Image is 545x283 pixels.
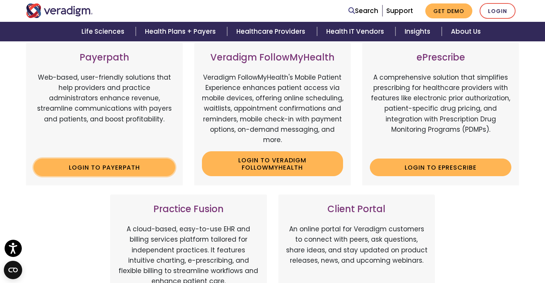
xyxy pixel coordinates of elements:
[370,159,511,176] a: Login to ePrescribe
[34,159,175,176] a: Login to Payerpath
[118,204,259,215] h3: Practice Fusion
[286,204,428,215] h3: Client Portal
[136,22,227,41] a: Health Plans + Payers
[348,6,378,16] a: Search
[202,151,343,176] a: Login to Veradigm FollowMyHealth
[4,261,22,279] button: Open CMP widget
[480,3,516,19] a: Login
[34,72,175,153] p: Web-based, user-friendly solutions that help providers and practice administrators enhance revenu...
[72,22,136,41] a: Life Sciences
[26,3,93,18] img: Veradigm logo
[395,22,442,41] a: Insights
[202,52,343,63] h3: Veradigm FollowMyHealth
[442,22,490,41] a: About Us
[370,52,511,63] h3: ePrescribe
[317,22,395,41] a: Health IT Vendors
[386,6,413,15] a: Support
[227,22,317,41] a: Healthcare Providers
[34,52,175,63] h3: Payerpath
[425,3,472,18] a: Get Demo
[202,72,343,145] p: Veradigm FollowMyHealth's Mobile Patient Experience enhances patient access via mobile devices, o...
[370,72,511,153] p: A comprehensive solution that simplifies prescribing for healthcare providers with features like ...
